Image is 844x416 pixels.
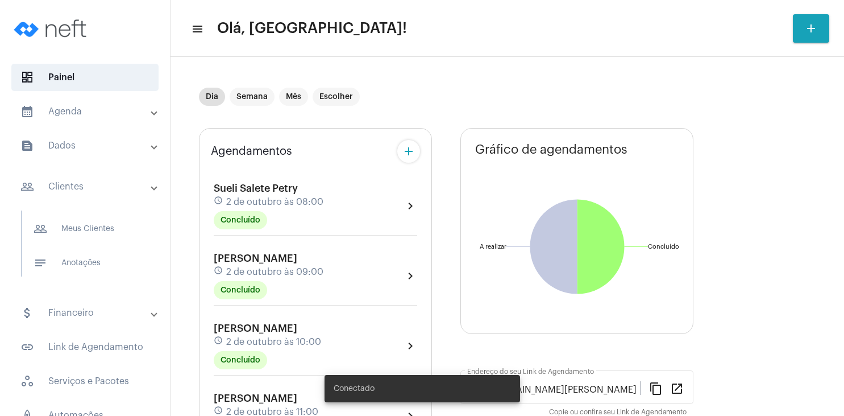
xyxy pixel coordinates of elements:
[20,340,34,354] mat-icon: sidenav icon
[404,199,417,213] mat-icon: chevron_right
[199,88,225,106] mat-chip: Dia
[7,205,170,293] div: sidenav iconClientes
[34,256,47,270] mat-icon: sidenav icon
[24,249,144,277] span: Anotações
[7,299,170,327] mat-expansion-panel-header: sidenav iconFinanceiro
[20,180,34,193] mat-icon: sidenav icon
[191,22,202,36] mat-icon: sidenav icon
[11,64,159,91] span: Painel
[214,336,224,348] mat-icon: schedule
[9,6,94,51] img: logo-neft-novo-2.png
[20,180,152,193] mat-panel-title: Clientes
[20,306,34,320] mat-icon: sidenav icon
[20,139,34,153] mat-icon: sidenav icon
[20,374,34,388] span: sidenav icon
[279,88,308,106] mat-chip: Mês
[7,98,170,125] mat-expansion-panel-header: sidenav iconAgenda
[649,381,663,395] mat-icon: content_copy
[214,183,298,193] span: Sueli Salete Petry
[20,139,152,153] mat-panel-title: Dados
[20,306,152,320] mat-panel-title: Financeiro
[24,215,144,242] span: Meus Clientes
[334,383,375,394] span: Conectado
[34,222,47,236] mat-icon: sidenav icon
[211,145,292,158] span: Agendamentos
[214,253,297,263] span: [PERSON_NAME]
[20,105,34,118] mat-icon: sidenav icon
[480,244,506,250] text: A realizar
[467,385,640,395] input: Link
[313,88,360,106] mat-chip: Escolher
[20,105,152,118] mat-panel-title: Agenda
[648,244,679,250] text: Concluído
[20,71,34,84] span: sidenav icon
[226,197,323,207] span: 2 de outubro às 08:00
[226,267,323,277] span: 2 de outubro às 09:00
[404,339,417,353] mat-icon: chevron_right
[7,168,170,205] mat-expansion-panel-header: sidenav iconClientes
[214,211,267,229] mat-chip: Concluído
[402,145,415,158] mat-icon: add
[670,381,684,395] mat-icon: open_in_new
[11,368,159,395] span: Serviços e Pacotes
[11,333,159,361] span: Link de Agendamento
[230,88,275,106] mat-chip: Semana
[214,351,267,369] mat-chip: Concluído
[7,132,170,159] mat-expansion-panel-header: sidenav iconDados
[804,22,818,35] mat-icon: add
[214,266,224,278] mat-icon: schedule
[214,196,224,208] mat-icon: schedule
[214,281,267,299] mat-chip: Concluído
[214,393,297,403] span: [PERSON_NAME]
[217,19,407,38] span: Olá, [GEOGRAPHIC_DATA]!
[214,323,297,333] span: [PERSON_NAME]
[475,143,627,156] span: Gráfico de agendamentos
[404,269,417,283] mat-icon: chevron_right
[226,337,321,347] span: 2 de outubro às 10:00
